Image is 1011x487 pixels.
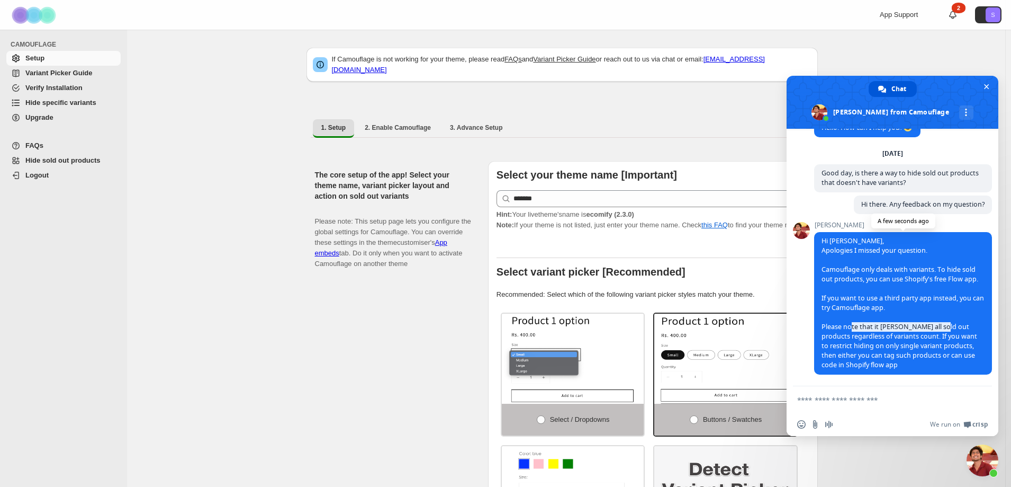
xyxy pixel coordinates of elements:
[6,51,121,66] a: Setup
[861,200,985,209] span: Hi there. Any feedback on my question?
[822,236,984,369] span: Hi [PERSON_NAME], Apologies I missed your question. Camouflage only deals with variants. To hide ...
[6,138,121,153] a: FAQs
[497,221,514,229] strong: Note:
[797,420,806,429] span: Insert an emoji
[497,209,809,231] p: If your theme is not listed, just enter your theme name. Check to find your theme name.
[952,3,965,13] div: 2
[497,266,685,278] b: Select variant picker [Recommended]
[891,81,906,97] span: Chat
[502,314,644,404] img: Select / Dropdowns
[825,420,833,429] span: Audio message
[25,54,44,62] span: Setup
[497,169,677,181] b: Select your theme name [Important]
[822,169,979,187] span: Good day, is there a way to hide sold out products that doesn't have variants?
[550,415,610,423] span: Select / Dropdowns
[332,54,811,75] p: If Camouflage is not working for your theme, please read and or reach out to us via chat or email:
[947,10,958,20] a: 2
[25,156,101,164] span: Hide sold out products
[25,171,49,179] span: Logout
[654,314,797,404] img: Buttons / Swatches
[6,81,121,95] a: Verify Installation
[930,420,988,429] a: We run onCrisp
[701,221,728,229] a: this FAQ
[321,123,346,132] span: 1. Setup
[497,289,809,300] p: Recommended: Select which of the following variant picker styles match your theme.
[8,1,61,30] img: Camouflage
[25,141,43,149] span: FAQs
[11,40,122,49] span: CAMOUFLAGE
[25,113,53,121] span: Upgrade
[504,55,522,63] a: FAQs
[315,206,471,269] p: Please note: This setup page lets you configure the global settings for Camouflage. You can overr...
[986,7,1000,22] span: Avatar with initials S
[6,66,121,81] a: Variant Picker Guide
[814,222,992,229] span: [PERSON_NAME]
[586,210,634,218] strong: ecomify (2.3.0)
[811,420,819,429] span: Send a file
[25,99,96,107] span: Hide specific variants
[450,123,503,132] span: 3. Advance Setup
[703,415,762,423] span: Buttons / Swatches
[972,420,988,429] span: Crisp
[967,445,998,476] a: Close chat
[6,95,121,110] a: Hide specific variants
[533,55,595,63] a: Variant Picker Guide
[497,210,634,218] span: Your live theme's name is
[6,110,121,125] a: Upgrade
[981,81,992,92] span: Close chat
[975,6,1001,23] button: Avatar with initials S
[365,123,431,132] span: 2. Enable Camouflage
[880,11,918,19] span: App Support
[930,420,960,429] span: We run on
[25,84,83,92] span: Verify Installation
[797,386,967,413] textarea: Compose your message...
[991,12,995,18] text: S
[315,170,471,201] h2: The core setup of the app! Select your theme name, variant picker layout and action on sold out v...
[6,153,121,168] a: Hide sold out products
[869,81,917,97] a: Chat
[882,150,903,157] div: [DATE]
[6,168,121,183] a: Logout
[497,210,512,218] strong: Hint:
[25,69,92,77] span: Variant Picker Guide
